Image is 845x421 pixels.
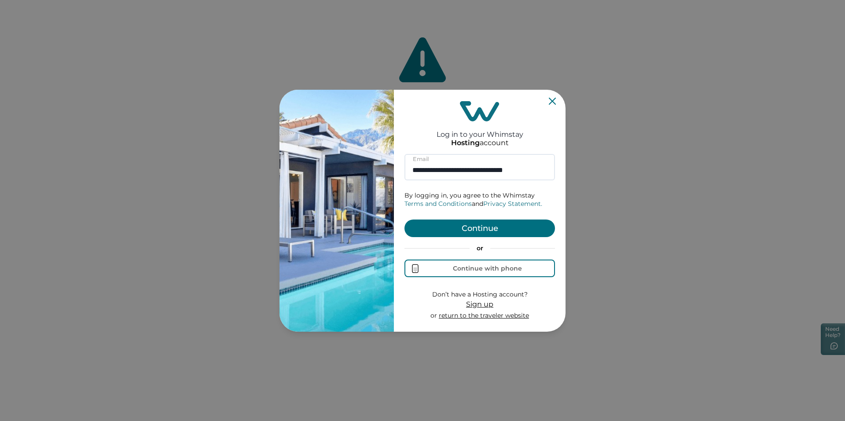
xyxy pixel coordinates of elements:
span: Sign up [466,300,493,308]
div: Continue with phone [453,265,522,272]
p: By logging in, you agree to the Whimstay and [404,191,555,209]
h2: Log in to your Whimstay [437,121,523,139]
p: or [404,244,555,253]
p: Don’t have a Hosting account? [430,290,529,299]
p: Hosting [451,139,480,147]
button: Continue with phone [404,260,555,277]
a: Terms and Conditions [404,200,472,208]
img: login-logo [460,101,500,121]
p: account [451,139,509,147]
a: Privacy Statement. [483,200,542,208]
button: Close [549,98,556,105]
img: auth-banner [279,90,394,332]
p: or [430,311,529,320]
button: Continue [404,220,555,237]
a: return to the traveler website [439,311,529,319]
